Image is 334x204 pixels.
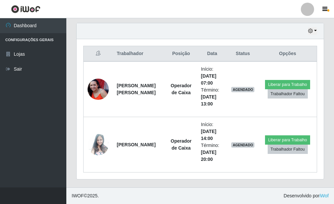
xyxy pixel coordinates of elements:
strong: [PERSON_NAME] [117,142,156,147]
strong: [PERSON_NAME] [PERSON_NAME] [117,83,156,95]
th: Status [227,46,258,62]
th: Trabalhador [113,46,165,62]
li: Início: [201,121,224,142]
span: IWOF [72,193,84,198]
strong: Operador de Caixa [171,138,192,151]
li: Término: [201,142,224,163]
li: Término: [201,87,224,107]
li: Início: [201,66,224,87]
time: [DATE] 14:00 [201,129,216,141]
span: AGENDADO [231,142,254,148]
button: Liberar para Trabalho [265,80,310,89]
th: Posição [165,46,197,62]
img: CoreUI Logo [11,5,40,13]
th: Opções [258,46,317,62]
button: Trabalhador Faltou [268,145,308,154]
img: 1743338839822.jpeg [88,79,109,100]
span: Desenvolvido por [284,192,329,199]
time: [DATE] 20:00 [201,150,216,162]
img: 1732662541702.jpeg [88,130,109,159]
th: Data [197,46,228,62]
button: Liberar para Trabalho [265,135,310,145]
time: [DATE] 13:00 [201,94,216,106]
span: © 2025 . [72,192,99,199]
strong: Operador de Caixa [171,83,192,95]
button: Trabalhador Faltou [268,89,308,99]
a: iWof [319,193,329,198]
time: [DATE] 07:00 [201,73,216,86]
span: AGENDADO [231,87,254,92]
